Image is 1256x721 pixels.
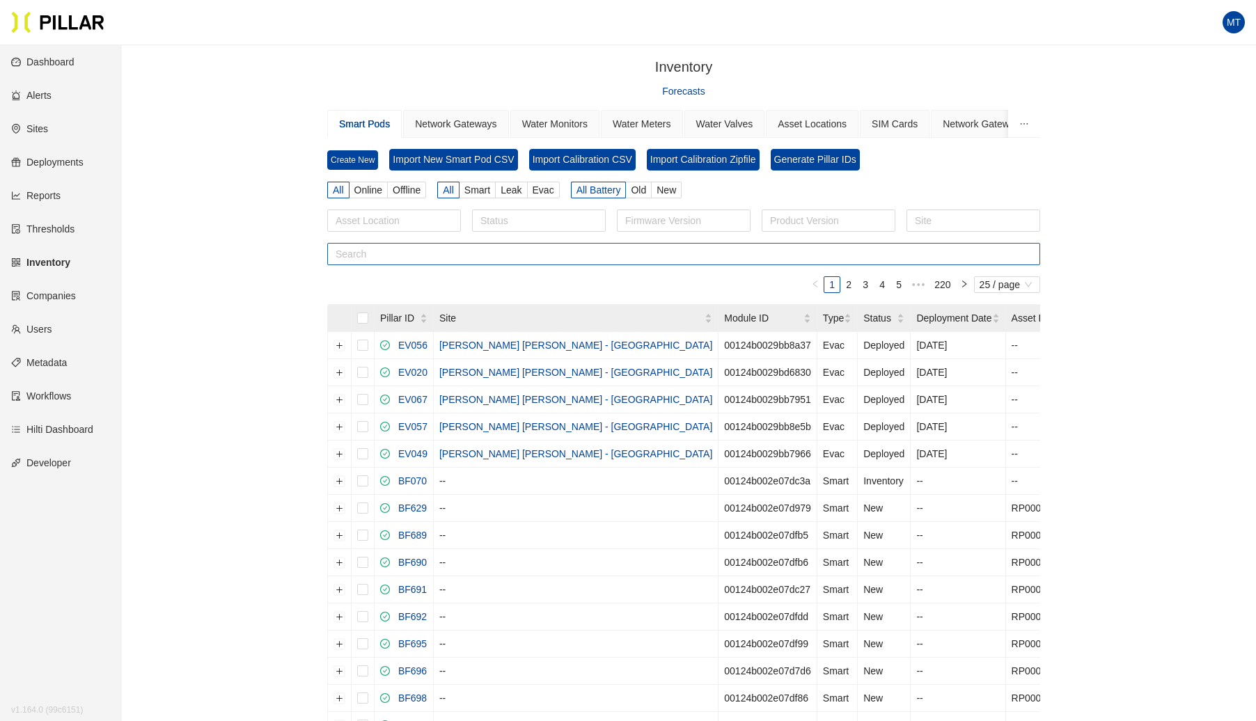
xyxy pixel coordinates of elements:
[911,359,1005,386] td: [DATE]
[911,522,1005,549] td: --
[1006,576,1090,603] td: RP000005
[817,495,858,522] td: Smart
[858,468,911,495] td: Inventory
[393,665,427,676] a: BF696
[11,11,104,33] a: Pillar Technologies
[655,59,712,74] span: Inventory
[719,413,817,441] td: 00124b0029bb8e5b
[956,276,973,293] button: right
[974,276,1040,293] div: Page Size
[380,530,390,540] span: check-circle
[719,658,817,685] td: 00124b002e07d7d6
[380,693,390,703] span: check-circle
[719,332,817,359] td: 00124b0029bb8a37
[943,116,1060,132] div: Network Gateway Supplies
[613,116,671,132] div: Water Meters
[858,359,911,386] td: Deployed
[380,585,390,594] span: check-circle
[911,332,1005,359] td: [DATE]
[840,276,857,293] li: 2
[11,56,74,68] a: dashboardDashboard
[817,658,858,685] td: Smart
[380,422,390,431] span: check-circle
[817,549,858,576] td: Smart
[857,276,874,293] li: 3
[11,390,71,402] a: auditWorkflows
[11,123,48,134] a: environmentSites
[334,530,345,541] button: Expand row
[719,603,817,631] td: 00124b002e07dfdd
[334,475,345,486] button: Expand row
[434,658,719,685] td: --
[11,157,84,168] a: giftDeployments
[393,557,427,568] a: BF690
[807,276,824,293] button: left
[393,367,427,378] a: EV020
[980,277,1035,292] span: 25 / page
[1006,685,1090,712] td: RP000005
[858,576,911,603] td: New
[719,549,817,576] td: 00124b002e07dfb6
[389,149,517,171] button: Import New Smart Pod CSV
[956,276,973,293] li: Next Page
[439,394,712,405] a: [PERSON_NAME] [PERSON_NAME] - [GEOGRAPHIC_DATA]
[393,394,427,405] a: EV067
[911,658,1005,685] td: --
[858,549,911,576] td: New
[817,413,858,441] td: Evac
[647,149,760,171] button: Import Calibration Zipfile
[719,468,817,495] td: 00124b002e07dc3a
[858,631,911,658] td: New
[858,277,873,292] a: 3
[863,310,897,326] span: Status
[380,639,390,649] span: check-circle
[858,386,911,413] td: Deployed
[380,395,390,404] span: check-circle
[817,441,858,468] td: Evac
[858,658,911,685] td: New
[380,476,390,486] span: check-circle
[522,116,588,132] div: Water Monitors
[719,685,817,712] td: 00124b002e07df86
[380,612,390,621] span: check-circle
[719,631,817,658] td: 00124b002e07df99
[393,692,427,704] a: BF698
[858,332,911,359] td: Deployed
[334,340,345,351] button: Expand row
[929,276,955,293] li: 220
[891,277,906,292] a: 5
[1006,441,1090,468] td: --
[334,611,345,622] button: Expand row
[380,557,390,567] span: check-circle
[858,685,911,712] td: New
[434,522,719,549] td: --
[393,638,427,649] a: BF695
[960,280,968,288] span: right
[11,190,61,201] a: line-chartReports
[439,448,712,459] a: [PERSON_NAME] [PERSON_NAME] - [GEOGRAPHIC_DATA]
[334,502,345,514] button: Expand row
[907,276,929,293] li: Next 5 Pages
[719,495,817,522] td: 00124b002e07d979
[719,576,817,603] td: 00124b002e07dc27
[354,184,382,196] span: Online
[533,184,554,196] span: Evac
[11,223,74,235] a: exceptionThresholds
[817,603,858,631] td: Smart
[817,522,858,549] td: Smart
[719,522,817,549] td: 00124b002e07dfb5
[911,468,1005,495] td: --
[11,357,67,368] a: tagMetadata
[393,184,421,196] span: Offline
[393,502,427,514] a: BF629
[911,631,1005,658] td: --
[11,424,93,435] a: barsHilti Dashboard
[807,276,824,293] li: Previous Page
[719,441,817,468] td: 00124b0029bb7966
[393,421,427,432] a: EV057
[380,310,420,326] span: Pillar ID
[393,475,427,486] a: BF070
[824,276,840,293] li: 1
[443,184,454,196] span: All
[334,448,345,459] button: Expand row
